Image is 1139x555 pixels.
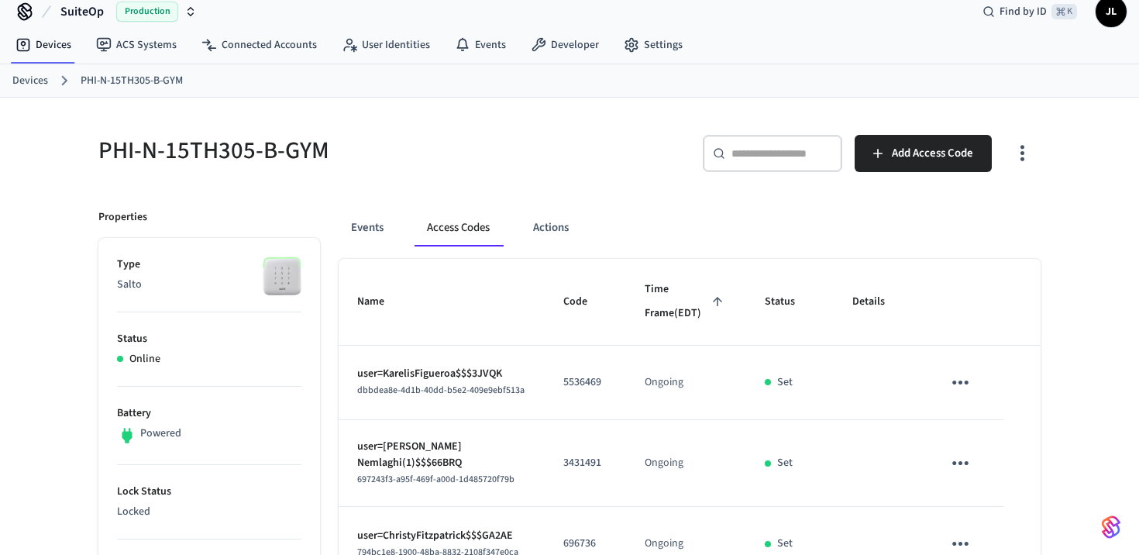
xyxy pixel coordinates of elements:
p: Status [117,331,301,347]
span: Status [765,290,815,314]
a: Developer [518,31,611,59]
p: Locked [117,504,301,520]
span: Details [852,290,905,314]
p: user=ChristyFitzpatrick$$$GA2AE [357,528,526,544]
p: 3431491 [563,455,607,471]
span: Add Access Code [892,143,973,164]
a: ACS Systems [84,31,189,59]
button: Add Access Code [855,135,992,172]
span: Code [563,290,607,314]
p: Properties [98,209,147,226]
td: Ongoing [626,420,746,507]
p: Set [777,455,793,471]
a: Connected Accounts [189,31,329,59]
td: Ongoing [626,346,746,420]
a: User Identities [329,31,442,59]
a: Devices [12,73,48,89]
button: Actions [521,209,581,246]
span: 697243f3-a95f-469f-a00d-1d485720f79b [357,473,514,486]
p: Set [777,374,793,391]
button: Events [339,209,396,246]
p: Powered [140,426,181,442]
a: Events [442,31,518,59]
p: 696736 [563,536,607,552]
span: Production [116,2,178,22]
span: SuiteOp [60,2,104,21]
a: PHI-N-15TH305-B-GYM [81,73,183,89]
p: user=[PERSON_NAME] Nemlaghi(1)$$$66BRQ [357,439,526,471]
div: ant example [339,209,1041,246]
h5: PHI-N-15TH305-B-GYM [98,135,560,167]
span: Name [357,290,404,314]
span: Time Frame(EDT) [645,277,728,326]
p: user=KarelisFigueroa$$$3JVQK [357,366,526,382]
img: SeamLogoGradient.69752ec5.svg [1102,515,1120,539]
p: Set [777,536,793,552]
p: Salto [117,277,301,293]
span: dbbdea8e-4d1b-40dd-b5e2-409e9ebf513a [357,384,525,397]
a: Settings [611,31,695,59]
button: Access Codes [415,209,502,246]
p: Type [117,257,301,273]
p: Battery [117,405,301,422]
img: salto_wallreader_pin [263,257,301,295]
span: Find by ID [1000,4,1047,19]
span: ⌘ K [1051,4,1077,19]
p: 5536469 [563,374,607,391]
p: Lock Status [117,484,301,500]
p: Online [129,351,160,367]
a: Devices [3,31,84,59]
